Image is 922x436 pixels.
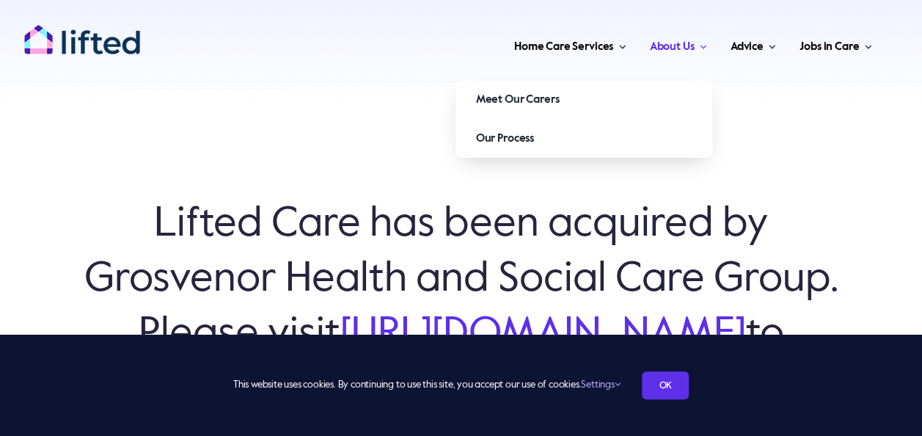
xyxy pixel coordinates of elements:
[800,35,859,59] span: Jobs in Care
[645,22,711,66] a: About Us
[340,314,746,355] a: [URL][DOMAIN_NAME]
[731,35,764,59] span: Advice
[581,380,620,390] a: Settings
[642,371,689,399] a: OK
[514,35,613,59] span: Home Care Services
[23,24,141,39] a: lifted-logo
[233,374,620,397] span: This website uses cookies. By continuing to use this site, you accept our use of cookies.
[726,22,780,66] a: Advice
[795,22,877,66] a: Jobs in Care
[172,22,877,66] nav: Main Menu
[73,197,849,418] h6: Lifted Care has been acquired by Grosvenor Health and Social Care Group. Please visit to arrange ...
[649,35,694,59] span: About Us
[455,120,712,158] a: Our Process
[476,127,534,150] span: Our Process
[476,88,560,112] span: Meet Our Carers
[510,22,631,66] a: Home Care Services
[455,81,712,119] a: Meet Our Carers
